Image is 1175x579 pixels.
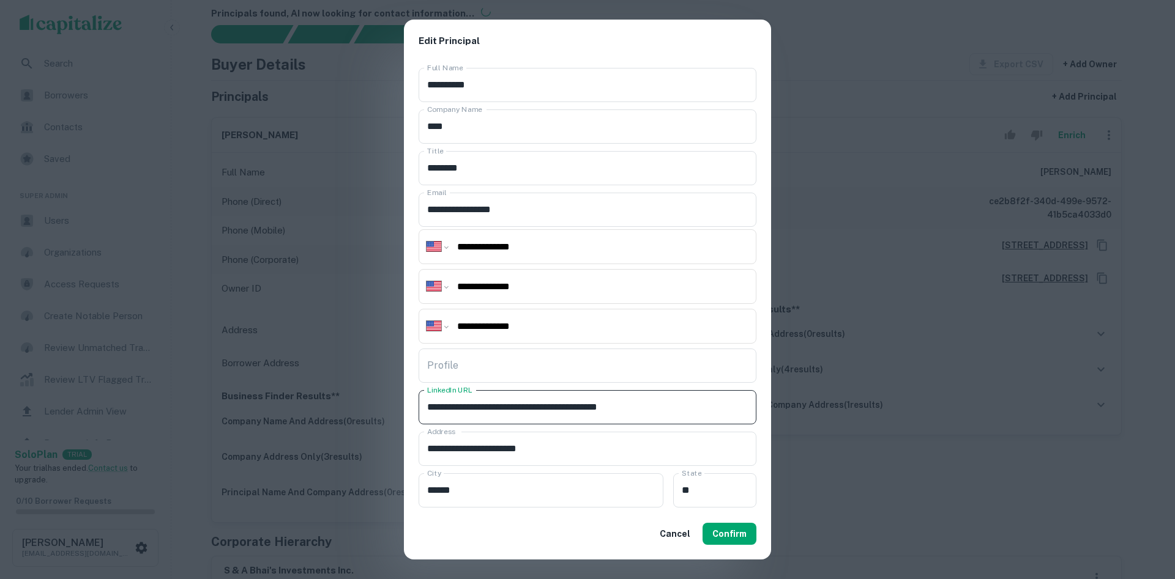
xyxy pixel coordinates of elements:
label: State [682,468,701,478]
label: Company Name [427,104,482,114]
label: City [427,468,441,478]
button: Cancel [655,523,695,545]
label: Email [427,187,447,197]
label: LinkedIn URL [427,385,472,395]
button: Confirm [703,523,756,545]
iframe: Chat Widget [1114,481,1175,540]
label: Full Name [427,62,463,73]
label: Title [427,146,444,156]
label: Address [427,426,455,437]
h2: Edit Principal [404,20,771,63]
